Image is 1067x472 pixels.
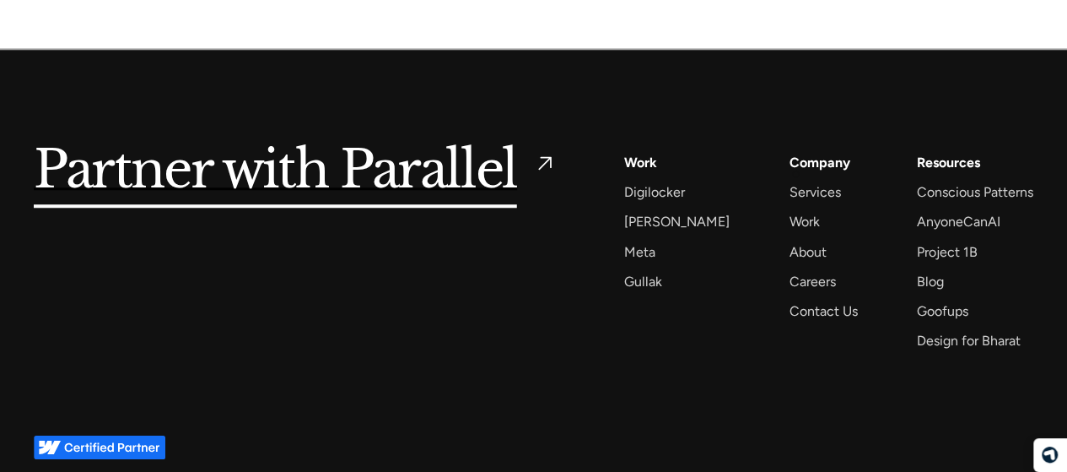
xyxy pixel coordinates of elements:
[789,241,826,263] a: About
[34,151,557,190] a: Partner with Parallel
[789,181,840,203] a: Services
[917,210,1000,233] a: AnyoneCanAI
[789,210,819,233] a: Work
[789,300,857,323] a: Contact Us
[789,151,849,174] a: Company
[917,270,944,293] a: Blog
[34,151,517,190] h5: Partner with Parallel
[624,270,662,293] a: Gullak
[624,151,657,174] a: Work
[624,241,655,263] a: Meta
[624,210,730,233] a: [PERSON_NAME]
[789,270,835,293] a: Careers
[917,329,1021,352] a: Design for Bharat
[917,181,1033,203] a: Conscious Patterns
[624,181,685,203] a: Digilocker
[917,300,968,323] a: Goofups
[917,151,980,174] div: Resources
[917,241,978,263] a: Project 1B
